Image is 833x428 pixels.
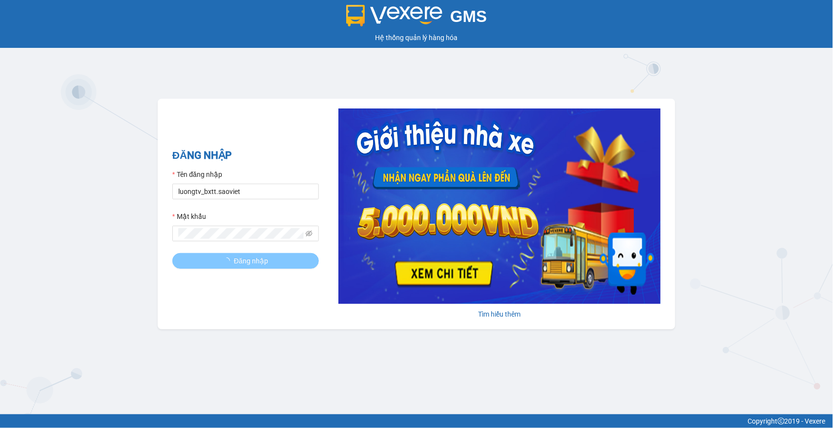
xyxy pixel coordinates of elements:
div: Tìm hiểu thêm [338,309,661,320]
input: Tên đăng nhập [172,184,319,199]
h2: ĐĂNG NHẬP [172,148,319,164]
a: GMS [346,15,487,22]
img: logo 2 [346,5,443,26]
button: Đăng nhập [172,253,319,269]
input: Mật khẩu [178,228,304,239]
span: eye-invisible [306,230,312,237]
div: Hệ thống quản lý hàng hóa [2,32,831,43]
span: Đăng nhập [234,256,268,266]
label: Mật khẩu [172,211,206,222]
span: GMS [450,7,487,25]
span: copyright [778,418,785,425]
img: banner-0 [338,108,661,304]
span: loading [223,257,234,264]
div: Copyright 2019 - Vexere [7,416,826,427]
label: Tên đăng nhập [172,169,222,180]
